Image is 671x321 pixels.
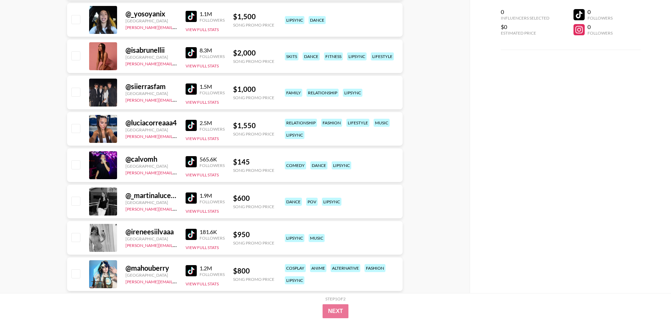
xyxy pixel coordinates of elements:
[233,230,274,239] div: $ 950
[125,155,177,163] div: @ calvomh
[125,163,177,169] div: [GEOGRAPHIC_DATA]
[365,264,385,272] div: fashion
[285,16,304,24] div: lipsync
[200,192,225,199] div: 1.9M
[233,204,274,209] div: Song Promo Price
[125,46,177,54] div: @ isabrunellii
[501,30,549,36] div: Estimated Price
[285,276,304,284] div: lipsync
[233,59,274,64] div: Song Promo Price
[233,95,274,100] div: Song Promo Price
[200,126,225,132] div: Followers
[233,168,274,173] div: Song Promo Price
[125,18,177,23] div: [GEOGRAPHIC_DATA]
[587,23,613,30] div: 0
[233,267,274,275] div: $ 800
[233,22,274,28] div: Song Promo Price
[200,17,225,23] div: Followers
[125,241,229,248] a: [PERSON_NAME][EMAIL_ADDRESS][DOMAIN_NAME]
[200,47,225,54] div: 8.3M
[125,236,177,241] div: [GEOGRAPHIC_DATA]
[347,52,367,60] div: lipsync
[125,278,229,284] a: [PERSON_NAME][EMAIL_ADDRESS][DOMAIN_NAME]
[200,156,225,163] div: 565.6K
[125,82,177,91] div: @ siierrasfam
[310,161,327,169] div: dance
[233,240,274,246] div: Song Promo Price
[309,234,325,242] div: music
[125,60,229,66] a: [PERSON_NAME][EMAIL_ADDRESS][DOMAIN_NAME]
[125,264,177,272] div: @ mahouberry
[331,264,360,272] div: alternative
[125,96,229,103] a: [PERSON_NAME][EMAIL_ADDRESS][DOMAIN_NAME]
[186,83,197,95] img: TikTok
[186,100,219,105] button: View Full Stats
[125,191,177,200] div: @ _martinalucena
[125,227,177,236] div: @ ireneesiilvaaa
[325,296,346,301] div: Step 1 of 2
[501,15,549,21] div: Influencers Selected
[233,121,274,130] div: $ 1,550
[186,136,219,141] button: View Full Stats
[303,52,320,60] div: dance
[186,47,197,58] img: TikTok
[125,169,262,175] a: [PERSON_NAME][EMAIL_ADDRESS][PERSON_NAME][DOMAIN_NAME]
[636,286,663,313] iframe: Drift Widget Chat Controller
[200,163,225,168] div: Followers
[343,89,362,97] div: lipsync
[200,235,225,241] div: Followers
[285,234,304,242] div: lipsync
[200,83,225,90] div: 1.5M
[186,209,219,214] button: View Full Stats
[587,8,613,15] div: 0
[125,200,177,205] div: [GEOGRAPHIC_DATA]
[125,118,177,127] div: @ luciacorreaaa4
[501,8,549,15] div: 0
[285,52,298,60] div: skits
[285,119,317,127] div: relationship
[125,272,177,278] div: [GEOGRAPHIC_DATA]
[233,12,274,21] div: $ 1,500
[309,16,326,24] div: dance
[306,89,339,97] div: relationship
[125,91,177,96] div: [GEOGRAPHIC_DATA]
[200,10,225,17] div: 1.1M
[322,198,341,206] div: lipsync
[587,15,613,21] div: Followers
[186,229,197,240] img: TikTok
[125,23,229,30] a: [PERSON_NAME][EMAIL_ADDRESS][DOMAIN_NAME]
[200,228,225,235] div: 181.6K
[200,119,225,126] div: 2.5M
[186,63,219,68] button: View Full Stats
[374,119,390,127] div: music
[186,27,219,32] button: View Full Stats
[323,304,349,318] button: Next
[324,52,343,60] div: fitness
[200,199,225,204] div: Followers
[186,172,219,177] button: View Full Stats
[285,264,306,272] div: cosplay
[125,132,229,139] a: [PERSON_NAME][EMAIL_ADDRESS][DOMAIN_NAME]
[125,54,177,60] div: [GEOGRAPHIC_DATA]
[200,272,225,277] div: Followers
[186,11,197,22] img: TikTok
[186,120,197,131] img: TikTok
[200,54,225,59] div: Followers
[321,119,342,127] div: fashion
[346,119,369,127] div: lifestyle
[587,30,613,36] div: Followers
[233,49,274,57] div: $ 2,000
[200,90,225,95] div: Followers
[285,131,304,139] div: lipsync
[233,131,274,137] div: Song Promo Price
[332,161,351,169] div: lipsync
[233,158,274,166] div: $ 145
[125,205,262,212] a: [PERSON_NAME][EMAIL_ADDRESS][PERSON_NAME][DOMAIN_NAME]
[125,9,177,18] div: @ _yosoyanix
[285,161,306,169] div: comedy
[233,85,274,94] div: $ 1,000
[186,281,219,286] button: View Full Stats
[186,265,197,276] img: TikTok
[306,198,318,206] div: pov
[233,277,274,282] div: Song Promo Price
